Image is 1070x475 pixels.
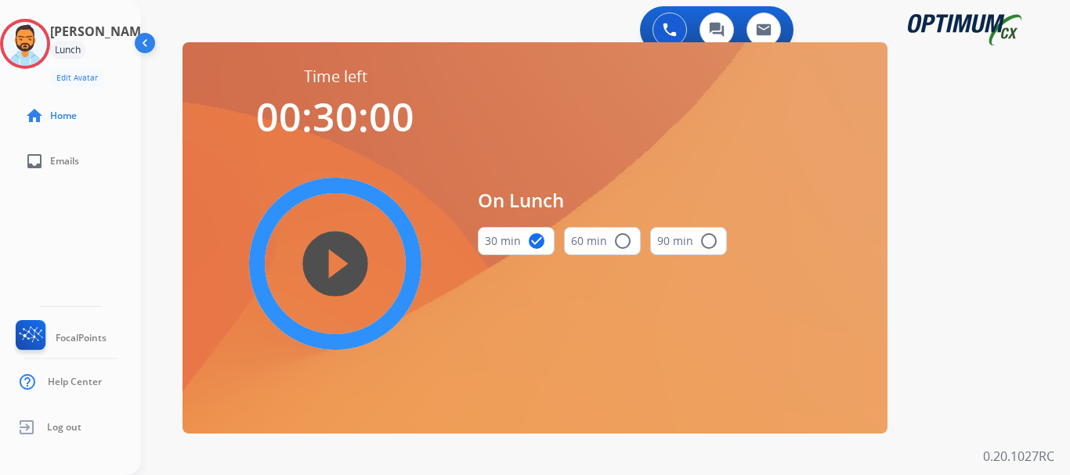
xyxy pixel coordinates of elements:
[48,376,102,388] span: Help Center
[25,106,44,125] mat-icon: home
[25,152,44,171] mat-icon: inbox
[613,232,632,250] mat-icon: radio_button_unchecked
[983,447,1054,466] p: 0.20.1027RC
[50,110,77,122] span: Home
[699,232,718,250] mat-icon: radio_button_unchecked
[50,69,104,87] button: Edit Avatar
[13,320,107,356] a: FocalPoints
[478,227,555,255] button: 30 min
[650,227,727,255] button: 90 min
[304,66,367,88] span: Time left
[564,227,641,255] button: 60 min
[50,41,85,59] div: Lunch
[47,421,81,434] span: Log out
[478,186,727,214] span: On Lunch
[256,90,414,143] span: 00:30:00
[326,254,345,273] mat-icon: play_circle_filled
[50,22,152,41] h3: [PERSON_NAME]
[56,332,107,344] span: FocalPoints
[527,232,546,250] mat-icon: check_circle
[3,22,47,66] img: avatar
[50,155,79,167] span: Emails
